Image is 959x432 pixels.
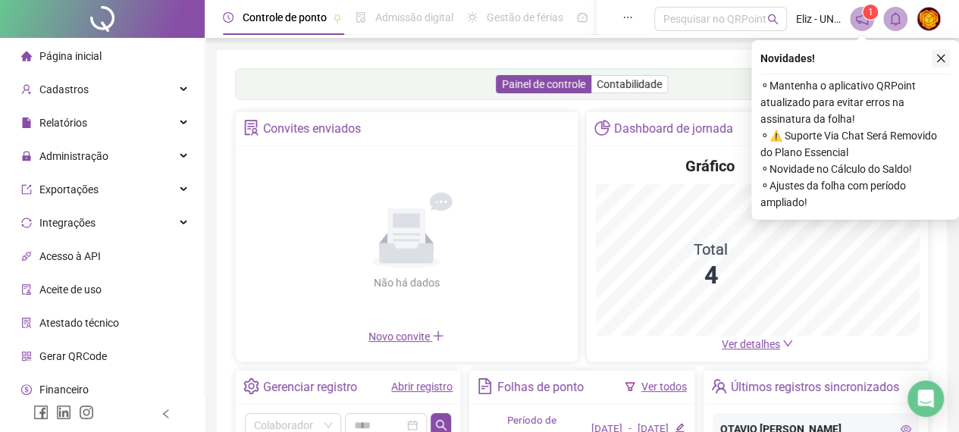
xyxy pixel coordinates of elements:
[243,120,259,136] span: solution
[855,12,869,26] span: notification
[760,177,950,211] span: ⚬ Ajustes da folha com período ampliado!
[868,7,873,17] span: 1
[21,251,32,261] span: api
[39,317,119,329] span: Atestado técnico
[760,77,950,127] span: ⚬ Mantenha o aplicativo QRPoint atualizado para evitar erros na assinatura da folha!
[368,330,444,343] span: Novo convite
[21,117,32,128] span: file
[760,50,815,67] span: Novidades !
[39,383,89,396] span: Financeiro
[21,84,32,95] span: user-add
[907,380,944,417] div: Open Intercom Messenger
[375,11,453,23] span: Admissão digital
[477,378,493,394] span: file-text
[796,11,841,27] span: Eliz - UNITRAMA
[39,217,96,229] span: Integrações
[597,78,662,90] span: Contabilidade
[502,78,585,90] span: Painel de controle
[243,378,259,394] span: setting
[577,12,588,23] span: dashboard
[594,120,610,136] span: pie-chart
[21,351,32,362] span: qrcode
[760,127,950,161] span: ⚬ ⚠️ Suporte Via Chat Será Removido do Plano Essencial
[731,374,899,400] div: Últimos registros sincronizados
[487,11,563,23] span: Gestão de férias
[39,350,107,362] span: Gerar QRCode
[888,12,902,26] span: bell
[917,8,940,30] img: 6507
[356,12,366,23] span: file-done
[641,380,687,393] a: Ver todos
[863,5,878,20] sup: 1
[760,161,950,177] span: ⚬ Novidade no Cálculo do Saldo!
[39,183,99,196] span: Exportações
[337,274,476,291] div: Não há dados
[79,405,94,420] span: instagram
[432,330,444,342] span: plus
[622,12,633,23] span: ellipsis
[767,14,779,25] span: search
[435,419,447,431] span: search
[614,116,733,142] div: Dashboard de jornada
[391,380,453,393] a: Abrir registro
[722,338,793,350] a: Ver detalhes down
[223,12,233,23] span: clock-circle
[39,250,101,262] span: Acesso à API
[333,14,342,23] span: pushpin
[263,116,361,142] div: Convites enviados
[782,338,793,349] span: down
[21,51,32,61] span: home
[935,53,946,64] span: close
[21,284,32,295] span: audit
[243,11,327,23] span: Controle de ponto
[21,184,32,195] span: export
[161,409,171,419] span: left
[39,117,87,129] span: Relatórios
[39,83,89,95] span: Cadastros
[685,155,735,177] h4: Gráfico
[21,151,32,161] span: lock
[21,218,32,228] span: sync
[39,283,102,296] span: Aceite de uso
[467,12,478,23] span: sun
[33,405,49,420] span: facebook
[711,378,727,394] span: team
[39,50,102,62] span: Página inicial
[39,150,108,162] span: Administração
[21,318,32,328] span: solution
[263,374,357,400] div: Gerenciar registro
[56,405,71,420] span: linkedin
[21,384,32,395] span: dollar
[497,374,584,400] div: Folhas de ponto
[722,338,780,350] span: Ver detalhes
[625,381,635,392] span: filter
